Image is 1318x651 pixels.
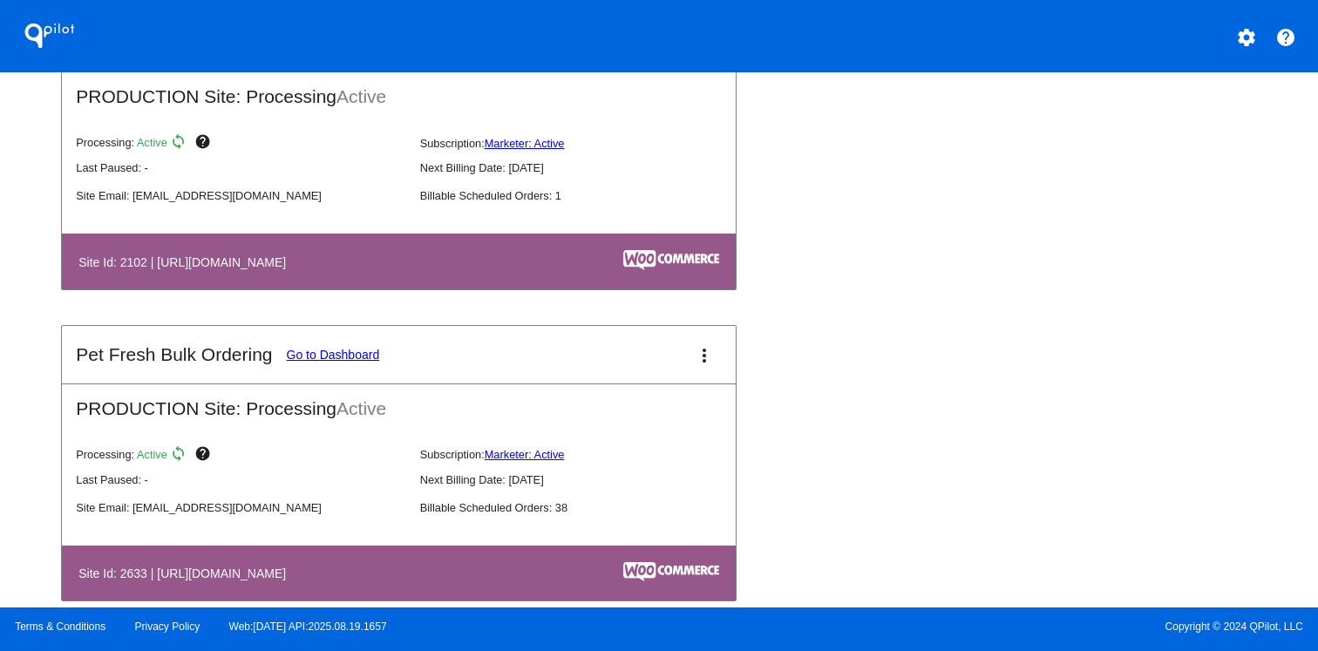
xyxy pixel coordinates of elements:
h2: PRODUCTION Site: Processing [62,384,736,419]
a: Web:[DATE] API:2025.08.19.1657 [229,620,387,633]
h1: QPilot [15,18,85,53]
span: Active [336,86,386,106]
a: Marketer: Active [485,448,565,461]
mat-icon: help [194,445,215,466]
p: Site Email: [EMAIL_ADDRESS][DOMAIN_NAME] [76,189,405,202]
mat-icon: more_vert [694,345,715,366]
p: Subscription: [420,137,750,150]
img: c53aa0e5-ae75-48aa-9bee-956650975ee5 [623,250,719,269]
a: Privacy Policy [135,620,200,633]
p: Next Billing Date: [DATE] [420,161,750,174]
h4: Site Id: 2633 | [URL][DOMAIN_NAME] [78,566,295,580]
p: Processing: [76,445,405,466]
p: Next Billing Date: [DATE] [420,473,750,486]
mat-icon: sync [170,133,191,154]
span: Active [137,448,167,461]
h4: Site Id: 2102 | [URL][DOMAIN_NAME] [78,255,295,269]
p: Billable Scheduled Orders: 38 [420,501,750,514]
h2: Pet Fresh Bulk Ordering [76,344,272,365]
p: Last Paused: - [76,473,405,486]
p: Site Email: [EMAIL_ADDRESS][DOMAIN_NAME] [76,501,405,514]
h2: PRODUCTION Site: Processing [62,72,736,107]
span: Active [137,137,167,150]
p: Last Paused: - [76,161,405,174]
p: Subscription: [420,448,750,461]
mat-icon: help [1275,27,1296,48]
mat-icon: help [194,133,215,154]
p: Processing: [76,133,405,154]
a: Marketer: Active [485,137,565,150]
span: Copyright © 2024 QPilot, LLC [674,620,1303,633]
mat-icon: settings [1236,27,1257,48]
p: Billable Scheduled Orders: 1 [420,189,750,202]
a: Terms & Conditions [15,620,105,633]
img: c53aa0e5-ae75-48aa-9bee-956650975ee5 [623,562,719,581]
span: Active [336,398,386,418]
mat-icon: sync [170,445,191,466]
a: Go to Dashboard [287,348,380,362]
